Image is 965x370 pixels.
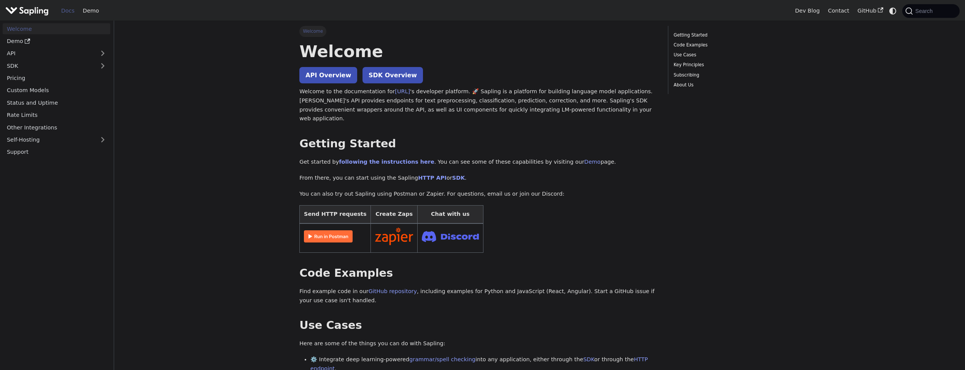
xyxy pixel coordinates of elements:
[299,266,657,280] h2: Code Examples
[674,41,777,49] a: Code Examples
[3,134,110,145] a: Self-Hosting
[5,5,49,16] img: Sapling.ai
[299,339,657,348] p: Here are some of the things you can do with Sapling:
[674,81,777,89] a: About Us
[339,159,434,165] a: following the instructions here
[452,175,465,181] a: SDK
[887,5,898,16] button: Switch between dark and light mode (currently system mode)
[791,5,824,17] a: Dev Blog
[304,230,353,242] img: Run in Postman
[853,5,887,17] a: GitHub
[299,26,657,37] nav: Breadcrumbs
[300,206,371,223] th: Send HTTP requests
[902,4,959,18] button: Search (Command+K)
[3,122,110,133] a: Other Integrations
[95,48,110,59] button: Expand sidebar category 'API'
[299,158,657,167] p: Get started by . You can see some of these capabilities by visiting our page.
[409,356,475,362] a: grammar/spell checking
[3,97,110,108] a: Status and Uptime
[362,67,423,83] a: SDK Overview
[299,287,657,305] p: Find example code in our , including examples for Python and JavaScript (React, Angular). Start a...
[95,60,110,71] button: Expand sidebar category 'SDK'
[299,26,326,37] span: Welcome
[395,88,410,94] a: [URL]
[3,110,110,121] a: Rate Limits
[674,61,777,69] a: Key Principles
[3,48,95,59] a: API
[299,190,657,199] p: You can also try out Sapling using Postman or Zapier. For questions, email us or join our Discord:
[417,206,483,223] th: Chat with us
[824,5,854,17] a: Contact
[3,73,110,84] a: Pricing
[299,137,657,151] h2: Getting Started
[79,5,103,17] a: Demo
[369,288,417,294] a: GitHub repository
[913,8,937,14] span: Search
[299,87,657,123] p: Welcome to the documentation for 's developer platform. 🚀 Sapling is a platform for building lang...
[5,5,51,16] a: Sapling.aiSapling.ai
[3,23,110,34] a: Welcome
[3,85,110,96] a: Custom Models
[674,51,777,59] a: Use Cases
[299,41,657,62] h1: Welcome
[674,32,777,39] a: Getting Started
[3,36,110,47] a: Demo
[584,159,601,165] a: Demo
[375,228,413,245] img: Connect in Zapier
[418,175,447,181] a: HTTP API
[371,206,418,223] th: Create Zaps
[674,72,777,79] a: Subscribing
[3,60,95,71] a: SDK
[57,5,79,17] a: Docs
[299,174,657,183] p: From there, you can start using the Sapling or .
[3,147,110,158] a: Support
[583,356,594,362] a: SDK
[422,229,479,244] img: Join Discord
[299,67,357,83] a: API Overview
[299,319,657,332] h2: Use Cases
